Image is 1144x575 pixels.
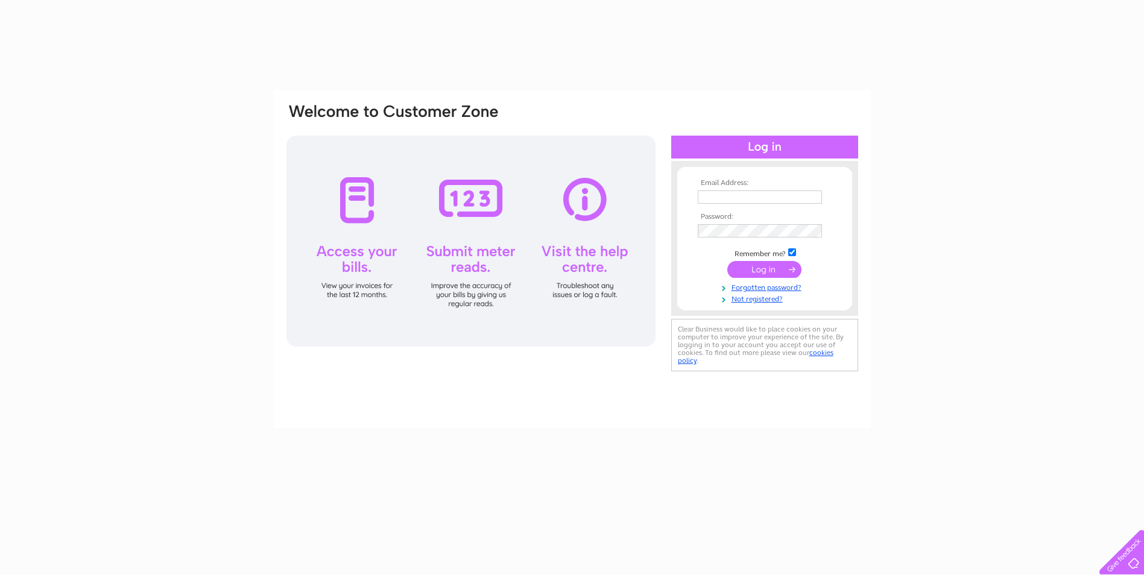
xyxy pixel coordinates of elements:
[695,247,835,259] td: Remember me?
[695,213,835,221] th: Password:
[695,179,835,187] th: Email Address:
[698,281,835,292] a: Forgotten password?
[727,261,801,278] input: Submit
[671,319,858,371] div: Clear Business would like to place cookies on your computer to improve your experience of the sit...
[698,292,835,304] a: Not registered?
[678,348,833,365] a: cookies policy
